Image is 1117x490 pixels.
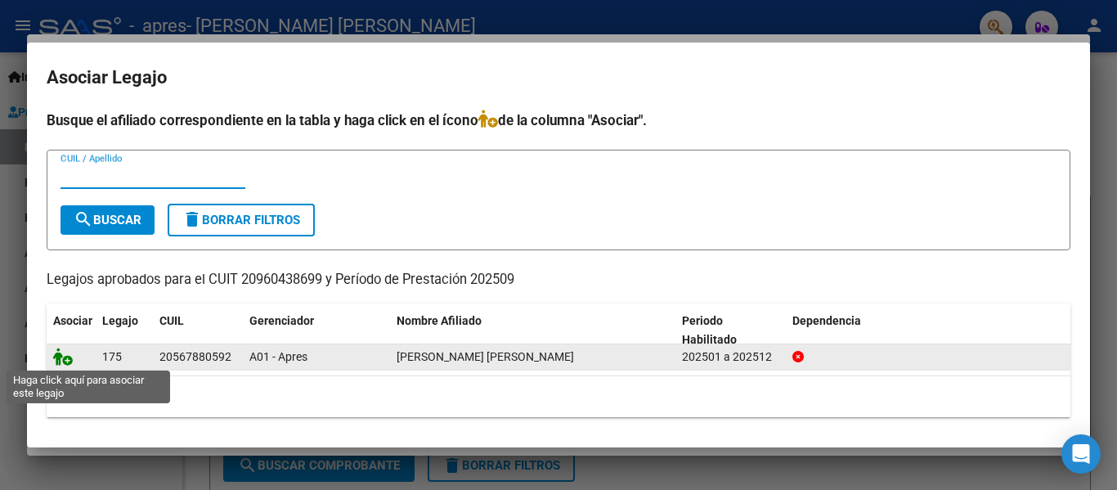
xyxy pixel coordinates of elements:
datatable-header-cell: Periodo Habilitado [675,303,786,357]
span: CUIL [159,314,184,327]
h4: Busque el afiliado correspondiente en la tabla y haga click en el ícono de la columna "Asociar". [47,110,1070,131]
span: Periodo Habilitado [682,314,737,346]
p: Legajos aprobados para el CUIT 20960438699 y Período de Prestación 202509 [47,270,1070,290]
datatable-header-cell: Nombre Afiliado [390,303,675,357]
button: Borrar Filtros [168,204,315,236]
datatable-header-cell: Legajo [96,303,153,357]
datatable-header-cell: CUIL [153,303,243,357]
span: HALPERN GONZALEZ ANGUS SIMON [397,350,574,363]
span: Nombre Afiliado [397,314,482,327]
span: Buscar [74,213,141,227]
mat-icon: search [74,209,93,229]
span: 175 [102,350,122,363]
div: 1 registros [47,376,1070,417]
h2: Asociar Legajo [47,62,1070,93]
datatable-header-cell: Dependencia [786,303,1071,357]
button: Buscar [61,205,155,235]
span: Legajo [102,314,138,327]
span: Dependencia [792,314,861,327]
span: Gerenciador [249,314,314,327]
div: 20567880592 [159,348,231,366]
div: Open Intercom Messenger [1061,434,1101,474]
div: 202501 a 202512 [682,348,779,366]
mat-icon: delete [182,209,202,229]
datatable-header-cell: Asociar [47,303,96,357]
datatable-header-cell: Gerenciador [243,303,390,357]
span: A01 - Apres [249,350,307,363]
span: Borrar Filtros [182,213,300,227]
span: Asociar [53,314,92,327]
